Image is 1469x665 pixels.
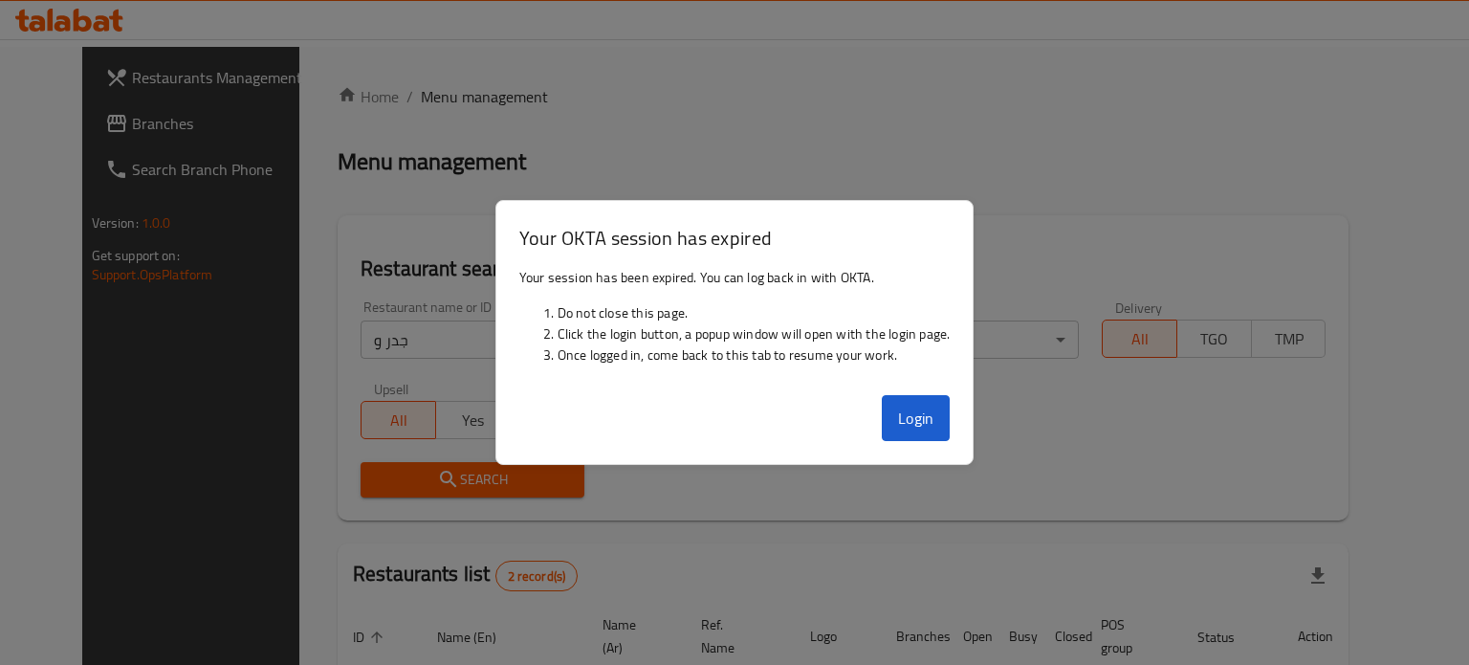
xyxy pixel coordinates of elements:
li: Click the login button, a popup window will open with the login page. [558,323,951,344]
div: Your session has been expired. You can log back in with OKTA. [496,259,974,388]
button: Login [882,395,951,441]
h3: Your OKTA session has expired [519,224,951,252]
li: Do not close this page. [558,302,951,323]
li: Once logged in, come back to this tab to resume your work. [558,344,951,366]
